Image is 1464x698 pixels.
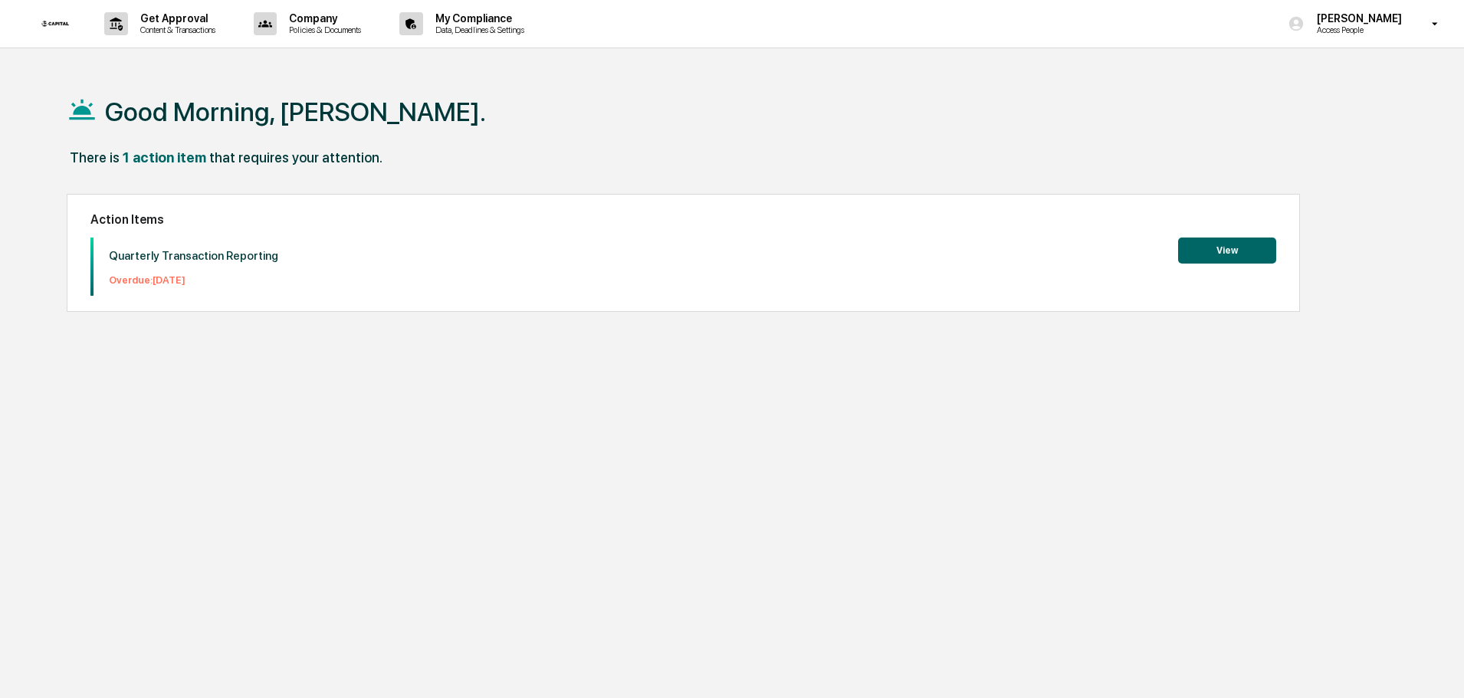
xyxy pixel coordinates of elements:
[1178,238,1276,264] button: View
[109,274,278,286] p: Overdue: [DATE]
[109,249,278,263] p: Quarterly Transaction Reporting
[277,25,369,35] p: Policies & Documents
[128,25,223,35] p: Content & Transactions
[423,12,532,25] p: My Compliance
[423,25,532,35] p: Data, Deadlines & Settings
[1305,12,1410,25] p: [PERSON_NAME]
[209,149,382,165] div: that requires your attention.
[128,12,223,25] p: Get Approval
[90,212,1276,227] h2: Action Items
[277,12,369,25] p: Company
[70,149,120,165] div: There is
[123,149,206,165] div: 1 action item
[1178,242,1276,257] a: View
[105,97,486,127] h1: Good Morning, [PERSON_NAME].
[37,16,74,31] img: logo
[1305,25,1410,35] p: Access People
